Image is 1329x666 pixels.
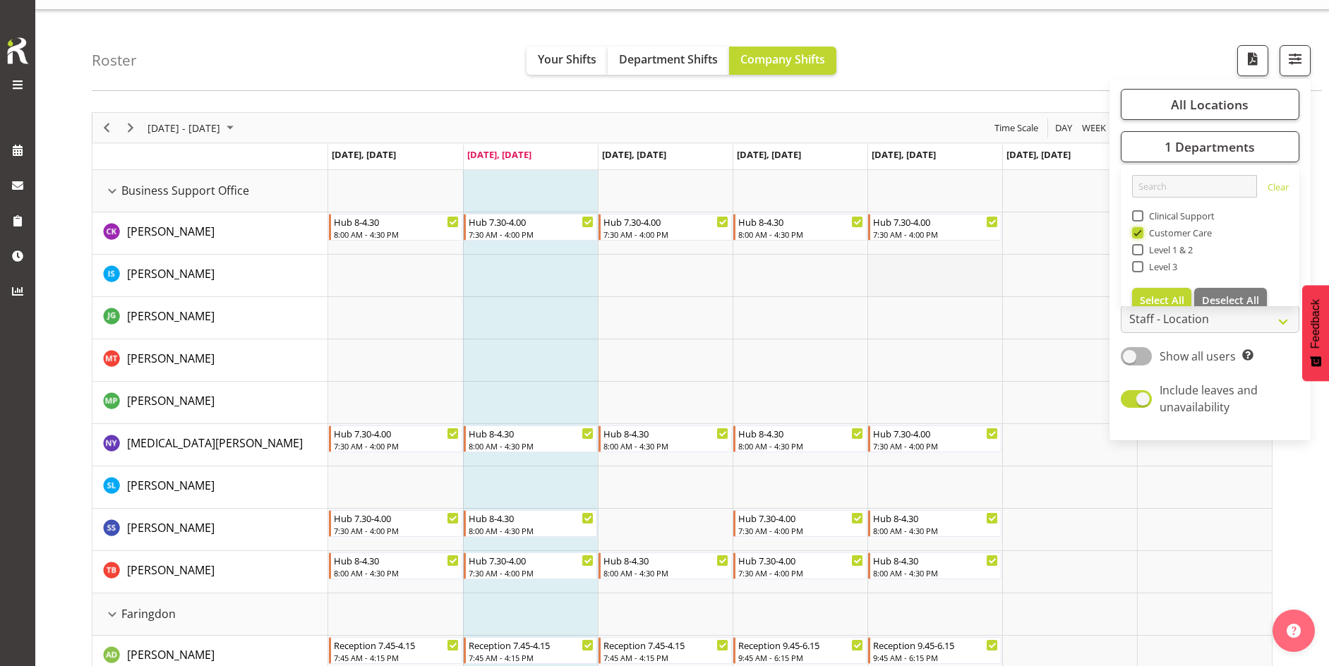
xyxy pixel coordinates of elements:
[873,638,998,652] div: Reception 9.45-6.15
[873,229,998,240] div: 7:30 AM - 4:00 PM
[603,426,728,440] div: Hub 8-4.30
[1006,148,1071,161] span: [DATE], [DATE]
[873,440,998,452] div: 7:30 AM - 4:00 PM
[127,478,215,493] span: [PERSON_NAME]
[738,638,863,652] div: Reception 9.45-6.15
[334,440,459,452] div: 7:30 AM - 4:00 PM
[599,552,732,579] div: Tyla Boyd"s event - Hub 8-4.30 Begin From Wednesday, September 10, 2025 at 8:00:00 AM GMT+12:00 E...
[92,297,328,339] td: Janine Grundler resource
[127,562,215,579] a: [PERSON_NAME]
[334,229,459,240] div: 8:00 AM - 4:30 PM
[1160,349,1236,364] span: Show all users
[738,426,863,440] div: Hub 8-4.30
[332,148,396,161] span: [DATE], [DATE]
[1194,288,1267,313] button: Deselect All
[872,148,936,161] span: [DATE], [DATE]
[603,652,728,663] div: 7:45 AM - 4:15 PM
[873,652,998,663] div: 9:45 AM - 6:15 PM
[464,214,597,241] div: Chloe Kim"s event - Hub 7.30-4.00 Begin From Tuesday, September 9, 2025 at 7:30:00 AM GMT+12:00 E...
[599,425,732,452] div: Nikita Yates"s event - Hub 8-4.30 Begin From Wednesday, September 10, 2025 at 8:00:00 AM GMT+12:0...
[738,525,863,536] div: 7:30 AM - 4:00 PM
[729,47,836,75] button: Company Shifts
[1165,138,1255,155] span: 1 Departments
[603,440,728,452] div: 8:00 AM - 4:30 PM
[127,435,303,451] span: [MEDICAL_DATA][PERSON_NAME]
[92,212,328,255] td: Chloe Kim resource
[92,551,328,593] td: Tyla Boyd resource
[469,229,594,240] div: 7:30 AM - 4:00 PM
[733,552,867,579] div: Tyla Boyd"s event - Hub 7.30-4.00 Begin From Thursday, September 11, 2025 at 7:30:00 AM GMT+12:00...
[127,646,215,663] a: [PERSON_NAME]
[329,552,462,579] div: Tyla Boyd"s event - Hub 8-4.30 Begin From Monday, September 8, 2025 at 8:00:00 AM GMT+12:00 Ends ...
[1121,89,1299,120] button: All Locations
[738,567,863,579] div: 7:30 AM - 4:00 PM
[733,214,867,241] div: Chloe Kim"s event - Hub 8-4.30 Begin From Thursday, September 11, 2025 at 8:00:00 AM GMT+12:00 En...
[127,392,215,409] a: [PERSON_NAME]
[873,567,998,579] div: 8:00 AM - 4:30 PM
[92,424,328,466] td: Nikita Yates resource
[992,119,1041,137] button: Time Scale
[603,229,728,240] div: 7:30 AM - 4:00 PM
[873,426,998,440] div: Hub 7.30-4.00
[469,214,594,229] div: Hub 7.30-4.00
[868,637,1002,664] div: Aleea Devenport"s event - Reception 9.45-6.15 Begin From Friday, September 12, 2025 at 9:45:00 AM...
[873,553,998,567] div: Hub 8-4.30
[127,435,303,452] a: [MEDICAL_DATA][PERSON_NAME]
[738,214,863,229] div: Hub 8-4.30
[127,223,215,240] a: [PERSON_NAME]
[1237,45,1268,76] button: Download a PDF of the roster according to the set date range.
[145,119,240,137] button: September 08 - 14, 2025
[127,519,215,536] a: [PERSON_NAME]
[873,525,998,536] div: 8:00 AM - 4:30 PM
[127,477,215,494] a: [PERSON_NAME]
[469,652,594,663] div: 7:45 AM - 4:15 PM
[1143,261,1178,272] span: Level 3
[334,525,459,536] div: 7:30 AM - 4:00 PM
[127,520,215,535] span: [PERSON_NAME]
[127,224,215,239] span: [PERSON_NAME]
[1287,624,1301,638] img: help-xxl-2.png
[92,339,328,382] td: Michelle Thomas resource
[464,552,597,579] div: Tyla Boyd"s event - Hub 7.30-4.00 Begin From Tuesday, September 9, 2025 at 7:30:00 AM GMT+12:00 E...
[92,255,328,297] td: Isabel Simcox resource
[464,510,597,537] div: Savita Savita"s event - Hub 8-4.30 Begin From Tuesday, September 9, 2025 at 8:00:00 AM GMT+12:00 ...
[464,425,597,452] div: Nikita Yates"s event - Hub 8-4.30 Begin From Tuesday, September 9, 2025 at 8:00:00 AM GMT+12:00 E...
[334,638,459,652] div: Reception 7.45-4.15
[127,266,215,281] span: [PERSON_NAME]
[334,426,459,440] div: Hub 7.30-4.00
[1280,45,1311,76] button: Filter Shifts
[738,229,863,240] div: 8:00 AM - 4:30 PM
[1160,382,1258,415] span: Include leaves and unavailability
[603,567,728,579] div: 8:00 AM - 4:30 PM
[1054,119,1074,137] span: Day
[92,509,328,551] td: Savita Savita resource
[1171,96,1249,113] span: All Locations
[467,148,531,161] span: [DATE], [DATE]
[868,510,1002,537] div: Savita Savita"s event - Hub 8-4.30 Begin From Friday, September 12, 2025 at 8:00:00 AM GMT+12:00 ...
[1140,293,1184,307] span: Select All
[4,35,32,66] img: Rosterit icon logo
[469,553,594,567] div: Hub 7.30-4.00
[993,119,1040,137] span: Time Scale
[1202,293,1259,307] span: Deselect All
[1080,119,1109,137] button: Timeline Week
[738,553,863,567] div: Hub 7.30-4.00
[92,52,137,68] h4: Roster
[738,511,863,525] div: Hub 7.30-4.00
[95,113,119,143] div: Previous
[603,214,728,229] div: Hub 7.30-4.00
[92,170,328,212] td: Business Support Office resource
[873,511,998,525] div: Hub 8-4.30
[469,511,594,525] div: Hub 8-4.30
[469,426,594,440] div: Hub 8-4.30
[738,440,863,452] div: 8:00 AM - 4:30 PM
[733,637,867,664] div: Aleea Devenport"s event - Reception 9.45-6.15 Begin From Thursday, September 11, 2025 at 9:45:00 ...
[127,265,215,282] a: [PERSON_NAME]
[97,119,116,137] button: Previous
[464,637,597,664] div: Aleea Devenport"s event - Reception 7.45-4.15 Begin From Tuesday, September 9, 2025 at 7:45:00 AM...
[599,637,732,664] div: Aleea Devenport"s event - Reception 7.45-4.15 Begin From Wednesday, September 10, 2025 at 7:45:00...
[603,638,728,652] div: Reception 7.45-4.15
[1132,175,1257,198] input: Search
[127,308,215,325] a: [PERSON_NAME]
[469,440,594,452] div: 8:00 AM - 4:30 PM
